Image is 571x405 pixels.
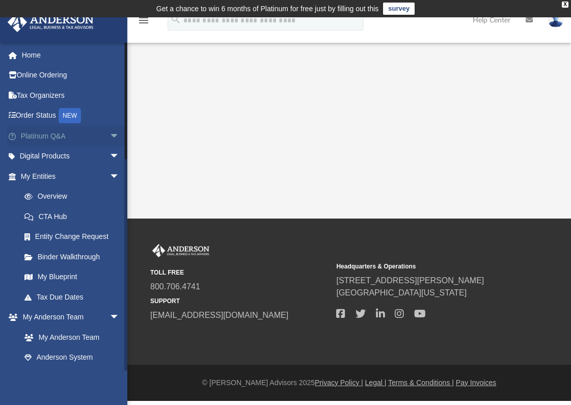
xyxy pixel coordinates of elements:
[7,65,135,86] a: Online Ordering
[110,307,130,328] span: arrow_drop_down
[14,247,135,267] a: Binder Walkthrough
[110,146,130,167] span: arrow_drop_down
[548,13,563,28] img: User Pic
[336,262,515,271] small: Headquarters & Operations
[150,282,200,291] a: 800.706.4741
[14,287,135,307] a: Tax Due Dates
[562,2,568,8] div: close
[14,327,125,347] a: My Anderson Team
[7,166,135,186] a: My Entitiesarrow_drop_down
[336,288,467,297] a: [GEOGRAPHIC_DATA][US_STATE]
[14,347,130,368] a: Anderson System
[388,379,454,387] a: Terms & Conditions |
[14,227,135,247] a: Entity Change Request
[127,377,571,388] div: © [PERSON_NAME] Advisors 2025
[110,126,130,147] span: arrow_drop_down
[150,311,288,319] a: [EMAIL_ADDRESS][DOMAIN_NAME]
[5,12,97,32] img: Anderson Advisors Platinum Portal
[7,45,135,65] a: Home
[336,276,484,285] a: [STREET_ADDRESS][PERSON_NAME]
[7,146,135,167] a: Digital Productsarrow_drop_down
[7,307,130,328] a: My Anderson Teamarrow_drop_down
[315,379,363,387] a: Privacy Policy |
[383,3,415,15] a: survey
[59,108,81,123] div: NEW
[110,166,130,187] span: arrow_drop_down
[7,105,135,126] a: Order StatusNEW
[170,14,181,25] i: search
[14,367,130,388] a: Client Referrals
[150,244,211,257] img: Anderson Advisors Platinum Portal
[14,186,135,207] a: Overview
[456,379,496,387] a: Pay Invoices
[138,14,150,26] i: menu
[150,296,329,306] small: SUPPORT
[14,267,130,287] a: My Blueprint
[156,3,379,15] div: Get a chance to win 6 months of Platinum for free just by filling out this
[365,379,387,387] a: Legal |
[7,85,135,105] a: Tax Organizers
[138,19,150,26] a: menu
[150,268,329,277] small: TOLL FREE
[14,206,135,227] a: CTA Hub
[7,126,135,146] a: Platinum Q&Aarrow_drop_down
